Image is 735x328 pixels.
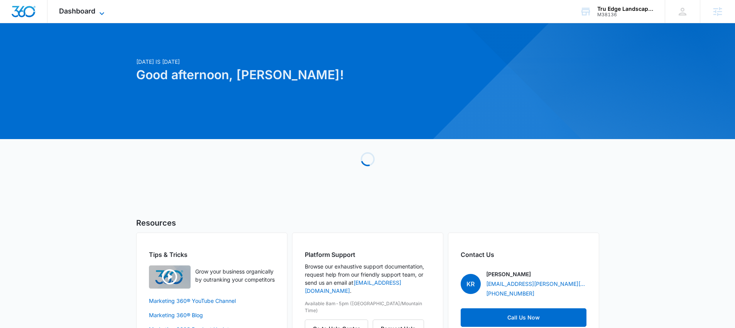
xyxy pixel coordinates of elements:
h2: Contact Us [461,250,586,259]
span: Dashboard [59,7,95,15]
h2: Platform Support [305,250,431,259]
a: [PHONE_NUMBER] [486,289,534,297]
span: KR [461,274,481,294]
div: account name [597,6,654,12]
div: account id [597,12,654,17]
p: Available 8am-5pm ([GEOGRAPHIC_DATA]/Mountain Time) [305,300,431,314]
p: [DATE] is [DATE] [136,58,442,66]
p: Grow your business organically by outranking your competitors [195,267,275,284]
h1: Good afternoon, [PERSON_NAME]! [136,66,442,84]
p: Browse our exhaustive support documentation, request help from our friendly support team, or send... [305,262,431,295]
img: Quick Overview Video [149,265,191,289]
h5: Resources [136,217,599,229]
a: Call Us Now [461,308,586,327]
a: [EMAIL_ADDRESS][PERSON_NAME][DOMAIN_NAME] [486,280,586,288]
a: Marketing 360® YouTube Channel [149,297,275,305]
p: [PERSON_NAME] [486,270,531,278]
h2: Tips & Tricks [149,250,275,259]
a: Marketing 360® Blog [149,311,275,319]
